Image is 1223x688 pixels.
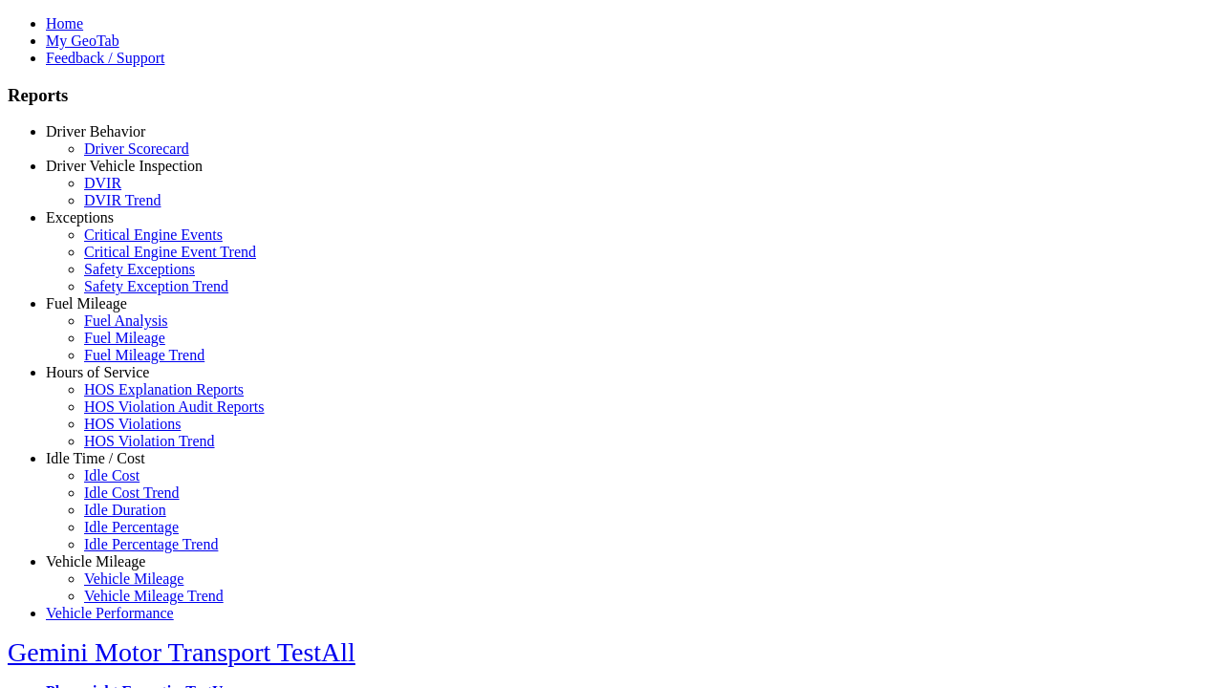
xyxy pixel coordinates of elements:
[84,175,121,191] a: DVIR
[84,226,223,243] a: Critical Engine Events
[46,605,174,621] a: Vehicle Performance
[84,347,204,363] a: Fuel Mileage Trend
[84,381,244,398] a: HOS Explanation Reports
[84,330,165,346] a: Fuel Mileage
[46,158,203,174] a: Driver Vehicle Inspection
[8,85,1215,106] h3: Reports
[84,192,161,208] a: DVIR Trend
[84,570,183,587] a: Vehicle Mileage
[84,416,181,432] a: HOS Violations
[84,261,195,277] a: Safety Exceptions
[84,484,180,501] a: Idle Cost Trend
[84,519,179,535] a: Idle Percentage
[46,209,114,226] a: Exceptions
[84,433,215,449] a: HOS Violation Trend
[84,502,166,518] a: Idle Duration
[46,123,145,140] a: Driver Behavior
[84,588,224,604] a: Vehicle Mileage Trend
[84,312,168,329] a: Fuel Analysis
[46,32,119,49] a: My GeoTab
[84,278,228,294] a: Safety Exception Trend
[84,398,265,415] a: HOS Violation Audit Reports
[84,536,218,552] a: Idle Percentage Trend
[84,244,256,260] a: Critical Engine Event Trend
[8,637,355,667] a: Gemini Motor Transport TestAll
[46,450,145,466] a: Idle Time / Cost
[46,50,164,66] a: Feedback / Support
[84,467,139,484] a: Idle Cost
[46,15,83,32] a: Home
[46,553,145,570] a: Vehicle Mileage
[46,295,127,312] a: Fuel Mileage
[46,364,149,380] a: Hours of Service
[84,140,189,157] a: Driver Scorecard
